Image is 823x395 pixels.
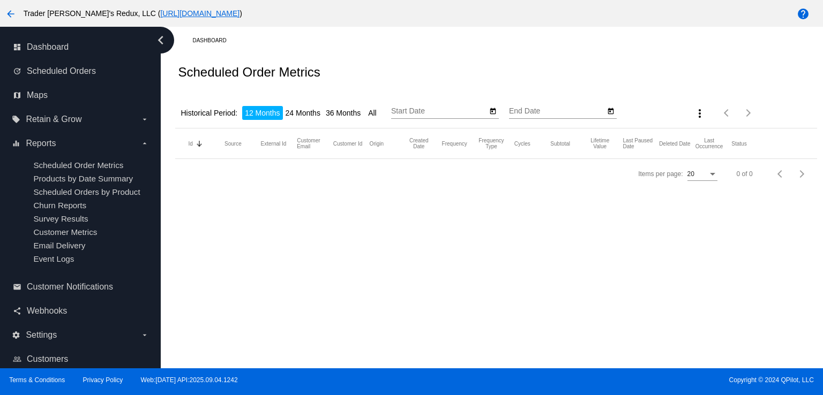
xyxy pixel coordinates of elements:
[83,376,123,384] a: Privacy Policy
[27,306,67,316] span: Webhooks
[13,91,21,100] i: map
[27,42,69,52] span: Dashboard
[365,106,379,120] li: All
[152,32,169,49] i: chevron_left
[13,43,21,51] i: dashboard
[261,140,287,147] button: Change sorting for OriginalExternalId
[13,87,149,104] a: map Maps
[33,161,123,170] a: Scheduled Order Metrics
[283,106,323,120] li: 24 Months
[26,115,81,124] span: Retain & Grow
[33,174,133,183] a: Products by Date Summary
[687,171,717,178] mat-select: Items per page:
[192,32,236,49] a: Dashboard
[770,163,791,185] button: Previous page
[33,254,74,263] a: Event Logs
[638,170,683,178] div: Items per page:
[27,282,113,292] span: Customer Notifications
[605,105,617,116] button: Open calendar
[13,307,21,315] i: share
[791,163,813,185] button: Next page
[140,115,149,124] i: arrow_drop_down
[141,376,238,384] a: Web:[DATE] API:2025.09.04.1242
[716,102,738,124] button: Previous page
[731,140,746,147] button: Change sorting for Status
[4,7,17,20] mat-icon: arrow_back
[33,214,88,223] a: Survey Results
[33,201,86,210] a: Churn Reports
[797,7,810,20] mat-icon: help
[225,141,261,147] mat-header-cell: Source
[140,331,149,339] i: arrow_drop_down
[27,66,96,76] span: Scheduled Orders
[178,106,240,120] li: Historical Period:
[178,65,320,80] h2: Scheduled Order Metrics
[333,141,370,147] mat-header-cell: Customer Id
[24,9,242,18] span: Trader [PERSON_NAME]'s Redux, LLC ( )
[514,140,530,147] button: Change sorting for Cycles
[12,331,20,339] i: settings
[13,278,149,295] a: email Customer Notifications
[26,139,56,148] span: Reports
[509,107,605,116] input: End Date
[188,140,192,147] button: Change sorting for Id
[659,141,695,147] mat-header-cell: Deleted Date
[140,139,149,148] i: arrow_drop_down
[587,138,613,149] button: Change sorting for LifetimeValue
[33,241,85,250] a: Email Delivery
[33,187,140,196] a: Scheduled Orders by Product
[9,376,65,384] a: Terms & Conditions
[406,138,432,149] button: Change sorting for CreatedUtc
[13,355,21,363] i: people_outline
[695,138,723,149] button: Change sorting for LastOccurrenceUtc
[13,302,149,320] a: share Webhooks
[12,139,20,148] i: equalizer
[26,330,57,340] span: Settings
[421,376,814,384] span: Copyright © 2024 QPilot, LLC
[297,138,333,149] mat-header-cell: Customer Email
[687,170,694,178] span: 20
[478,138,505,149] button: Change sorting for FrequencyType
[13,351,149,368] a: people_outline Customers
[369,141,406,147] mat-header-cell: Origin
[623,138,660,149] mat-header-cell: Last Paused Date
[242,106,282,120] li: 12 Months
[27,90,48,100] span: Maps
[488,105,499,116] button: Open calendar
[33,227,97,237] a: Customer Metrics
[13,283,21,291] i: email
[13,63,149,80] a: update Scheduled Orders
[13,39,149,56] a: dashboard Dashboard
[550,140,570,147] button: Change sorting for Subtotal
[160,9,240,18] a: [URL][DOMAIN_NAME]
[391,107,488,116] input: Start Date
[12,115,20,124] i: local_offer
[737,170,753,178] div: 0 of 0
[693,107,706,120] mat-icon: more_vert
[738,102,759,124] button: Next page
[27,354,68,364] span: Customers
[13,67,21,75] i: update
[442,140,467,147] button: Change sorting for Frequency
[323,106,363,120] li: 36 Months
